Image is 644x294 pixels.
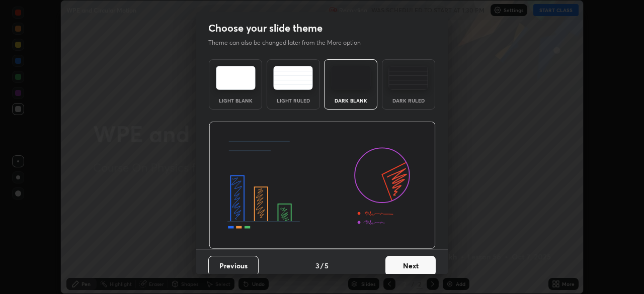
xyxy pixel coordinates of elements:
img: darkTheme.f0cc69e5.svg [331,66,371,90]
button: Next [385,256,436,276]
h2: Choose your slide theme [208,22,323,35]
img: lightTheme.e5ed3b09.svg [216,66,256,90]
div: Dark Ruled [388,98,429,103]
p: Theme can also be changed later from the More option [208,38,371,47]
img: darkRuledTheme.de295e13.svg [388,66,428,90]
h4: 3 [315,260,319,271]
img: darkThemeBanner.d06ce4a2.svg [209,122,436,249]
button: Previous [208,256,259,276]
div: Dark Blank [331,98,371,103]
div: Light Blank [215,98,256,103]
h4: 5 [325,260,329,271]
img: lightRuledTheme.5fabf969.svg [273,66,313,90]
h4: / [320,260,324,271]
div: Light Ruled [273,98,313,103]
